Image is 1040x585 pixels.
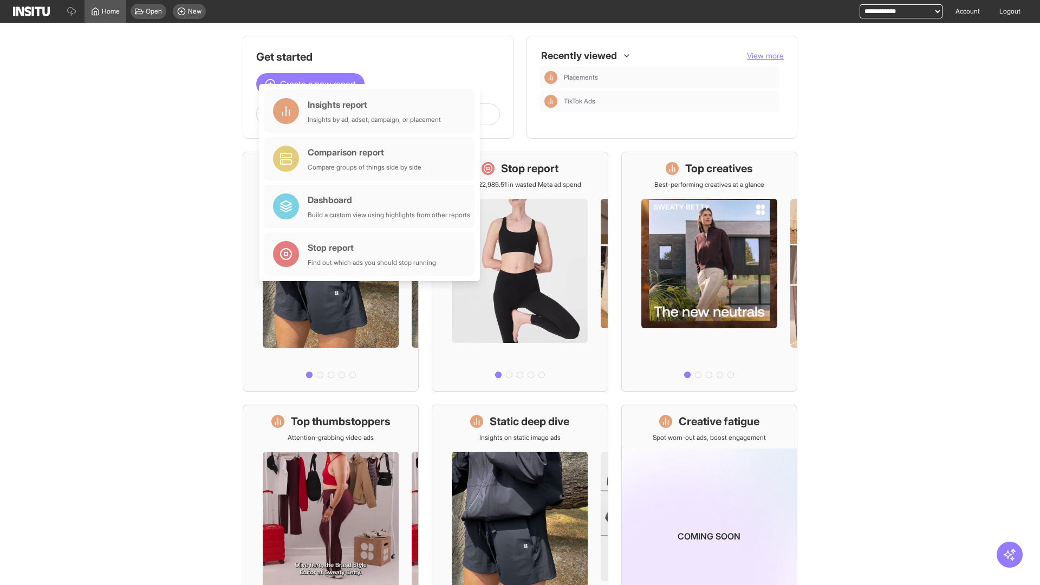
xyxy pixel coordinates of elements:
[256,73,365,95] button: Create a new report
[102,7,120,16] span: Home
[308,211,470,219] div: Build a custom view using highlights from other reports
[291,414,391,429] h1: Top thumbstoppers
[432,152,608,392] a: Stop reportSave £22,985.51 in wasted Meta ad spend
[308,98,441,111] div: Insights report
[308,163,421,172] div: Compare groups of things side by side
[490,414,569,429] h1: Static deep dive
[280,77,356,90] span: Create a new report
[479,433,561,442] p: Insights on static image ads
[308,146,421,159] div: Comparison report
[564,97,595,106] span: TikTok Ads
[544,71,557,84] div: Insights
[564,73,598,82] span: Placements
[564,73,775,82] span: Placements
[685,161,753,176] h1: Top creatives
[13,6,50,16] img: Logo
[501,161,558,176] h1: Stop report
[188,7,201,16] span: New
[308,193,470,206] div: Dashboard
[747,51,784,60] span: View more
[256,49,500,64] h1: Get started
[146,7,162,16] span: Open
[308,241,436,254] div: Stop report
[308,258,436,267] div: Find out which ads you should stop running
[564,97,775,106] span: TikTok Ads
[243,152,419,392] a: What's live nowSee all active ads instantly
[459,180,581,189] p: Save £22,985.51 in wasted Meta ad spend
[747,50,784,61] button: View more
[288,433,374,442] p: Attention-grabbing video ads
[308,115,441,124] div: Insights by ad, adset, campaign, or placement
[544,95,557,108] div: Insights
[621,152,797,392] a: Top creativesBest-performing creatives at a glance
[654,180,764,189] p: Best-performing creatives at a glance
